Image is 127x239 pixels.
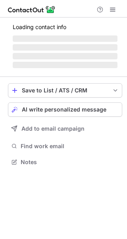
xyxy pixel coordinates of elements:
span: ‌ [13,62,117,68]
button: AI write personalized message [8,102,122,117]
span: Notes [21,159,119,166]
img: ContactOut v5.3.10 [8,5,56,14]
button: Notes [8,157,122,168]
span: ‌ [13,44,117,51]
button: Add to email campaign [8,121,122,136]
button: save-profile-one-click [8,83,122,98]
span: ‌ [13,35,117,42]
p: Loading contact info [13,24,117,30]
span: AI write personalized message [22,106,106,113]
span: ‌ [13,53,117,59]
div: Save to List / ATS / CRM [22,87,108,94]
span: Find work email [21,143,119,150]
button: Find work email [8,141,122,152]
span: Add to email campaign [21,125,85,132]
